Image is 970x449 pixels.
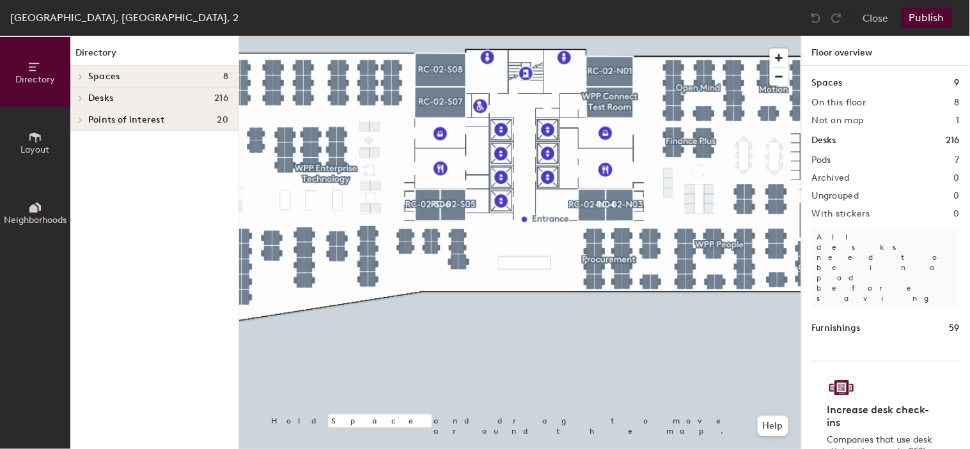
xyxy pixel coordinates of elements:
[830,11,843,24] img: Redo
[955,76,960,90] h1: 9
[950,321,960,335] h1: 59
[812,116,864,126] h2: Not on map
[812,209,870,219] h2: With stickers
[812,173,850,183] h2: Archived
[954,209,960,219] h2: 0
[10,10,239,26] div: [GEOGRAPHIC_DATA], [GEOGRAPHIC_DATA], 2
[812,321,861,335] h1: Furnishings
[70,46,239,66] h1: Directory
[827,404,937,429] h4: Increase desk check-ins
[802,36,970,66] h1: Floor overview
[955,155,960,165] h2: 7
[223,72,228,82] span: 8
[758,416,788,436] button: Help
[810,11,822,24] img: Undo
[88,115,164,125] span: Points of interest
[15,74,55,85] span: Directory
[957,116,960,126] h2: 1
[88,93,113,103] span: Desks
[827,377,857,399] img: Sticker logo
[902,8,952,28] button: Publish
[954,191,960,201] h2: 0
[4,215,66,225] span: Neighborhoods
[214,93,228,103] span: 216
[812,191,859,201] h2: Ungrouped
[217,115,228,125] span: 20
[812,227,960,308] p: All desks need to be in a pod before saving
[88,72,120,82] span: Spaces
[812,98,866,108] h2: On this floor
[863,8,889,28] button: Close
[812,155,831,165] h2: Pods
[946,133,960,148] h1: 216
[954,173,960,183] h2: 0
[955,98,960,108] h2: 8
[21,144,50,155] span: Layout
[812,133,836,148] h1: Desks
[812,76,843,90] h1: Spaces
